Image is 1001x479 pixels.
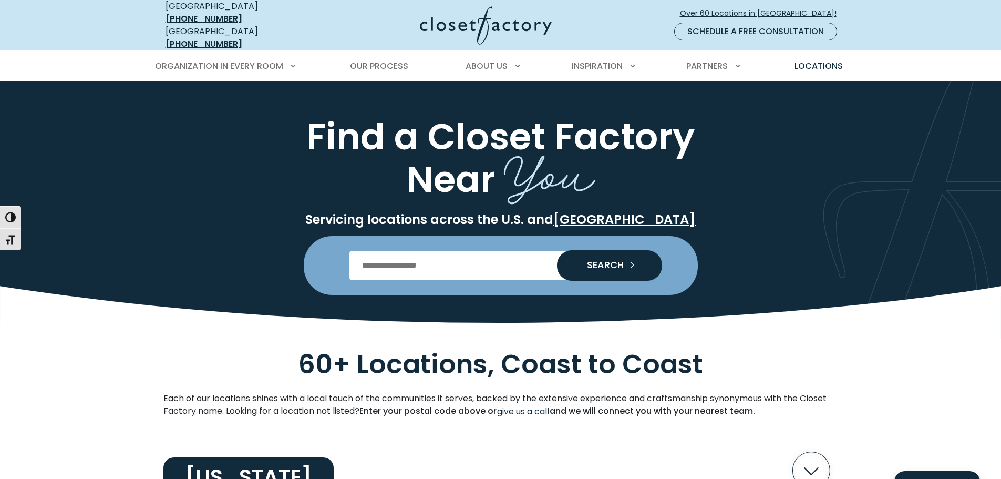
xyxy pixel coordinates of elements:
[359,405,755,417] strong: Enter your postal code above or and we will connect you with your nearest team.
[680,8,845,19] span: Over 60 Locations in [GEOGRAPHIC_DATA]!
[572,60,623,72] span: Inspiration
[420,6,552,45] img: Closet Factory Logo
[349,251,652,280] input: Enter Postal Code
[504,131,595,209] span: You
[155,60,283,72] span: Organization in Every Room
[679,4,845,23] a: Over 60 Locations in [GEOGRAPHIC_DATA]!
[406,154,495,205] span: Near
[166,13,242,25] a: [PHONE_NUMBER]
[553,211,696,228] a: [GEOGRAPHIC_DATA]
[466,60,508,72] span: About Us
[557,250,662,281] button: Search our Nationwide Locations
[166,38,242,50] a: [PHONE_NUMBER]
[306,111,695,162] span: Find a Closet Factory
[497,405,550,419] a: give us a call
[163,212,838,228] p: Servicing locations across the U.S. and
[674,23,837,40] a: Schedule a Free Consultation
[298,345,703,383] span: 60+ Locations, Coast to Coast
[794,60,843,72] span: Locations
[579,260,624,270] span: SEARCH
[350,60,408,72] span: Our Process
[148,52,854,81] nav: Primary Menu
[163,392,838,419] p: Each of our locations shines with a local touch of the communities it serves, backed by the exten...
[686,60,728,72] span: Partners
[166,25,318,50] div: [GEOGRAPHIC_DATA]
